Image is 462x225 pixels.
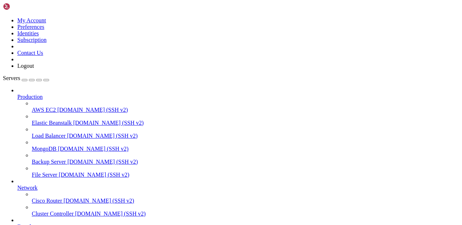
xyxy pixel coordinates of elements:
a: Subscription [17,37,47,43]
a: Cisco Router [DOMAIN_NAME] (SSH v2) [32,198,459,204]
a: Identities [17,30,39,36]
li: Backup Server [DOMAIN_NAME] (SSH v2) [32,152,459,165]
a: MongoDB [DOMAIN_NAME] (SSH v2) [32,146,459,152]
span: Backup Server [32,159,66,165]
span: [DOMAIN_NAME] (SSH v2) [57,107,128,113]
span: Cluster Controller [32,211,74,217]
span: Network [17,185,38,191]
a: Load Balancer [DOMAIN_NAME] (SSH v2) [32,133,459,139]
li: MongoDB [DOMAIN_NAME] (SSH v2) [32,139,459,152]
a: Logout [17,63,34,69]
span: Load Balancer [32,133,66,139]
span: [DOMAIN_NAME] (SSH v2) [75,211,146,217]
li: Load Balancer [DOMAIN_NAME] (SSH v2) [32,126,459,139]
li: File Server [DOMAIN_NAME] (SSH v2) [32,165,459,178]
span: Cisco Router [32,198,62,204]
li: Cisco Router [DOMAIN_NAME] (SSH v2) [32,191,459,204]
li: Network [17,178,459,217]
span: [DOMAIN_NAME] (SSH v2) [58,146,128,152]
a: Contact Us [17,50,43,56]
a: Cluster Controller [DOMAIN_NAME] (SSH v2) [32,211,459,217]
span: File Server [32,172,57,178]
li: Production [17,87,459,178]
span: [DOMAIN_NAME] (SSH v2) [73,120,144,126]
a: File Server [DOMAIN_NAME] (SSH v2) [32,172,459,178]
span: [DOMAIN_NAME] (SSH v2) [59,172,130,178]
li: AWS EC2 [DOMAIN_NAME] (SSH v2) [32,100,459,113]
a: Servers [3,75,49,81]
li: Elastic Beanstalk [DOMAIN_NAME] (SSH v2) [32,113,459,126]
a: Production [17,94,459,100]
span: Servers [3,75,20,81]
a: AWS EC2 [DOMAIN_NAME] (SSH v2) [32,107,459,113]
a: Network [17,185,459,191]
span: MongoDB [32,146,56,152]
span: Elastic Beanstalk [32,120,72,126]
span: Production [17,94,43,100]
span: [DOMAIN_NAME] (SSH v2) [67,133,138,139]
span: [DOMAIN_NAME] (SSH v2) [67,159,138,165]
a: Preferences [17,24,44,30]
a: Elastic Beanstalk [DOMAIN_NAME] (SSH v2) [32,120,459,126]
a: Backup Server [DOMAIN_NAME] (SSH v2) [32,159,459,165]
li: Cluster Controller [DOMAIN_NAME] (SSH v2) [32,204,459,217]
span: [DOMAIN_NAME] (SSH v2) [64,198,134,204]
a: My Account [17,17,46,23]
span: AWS EC2 [32,107,56,113]
img: Shellngn [3,3,44,10]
